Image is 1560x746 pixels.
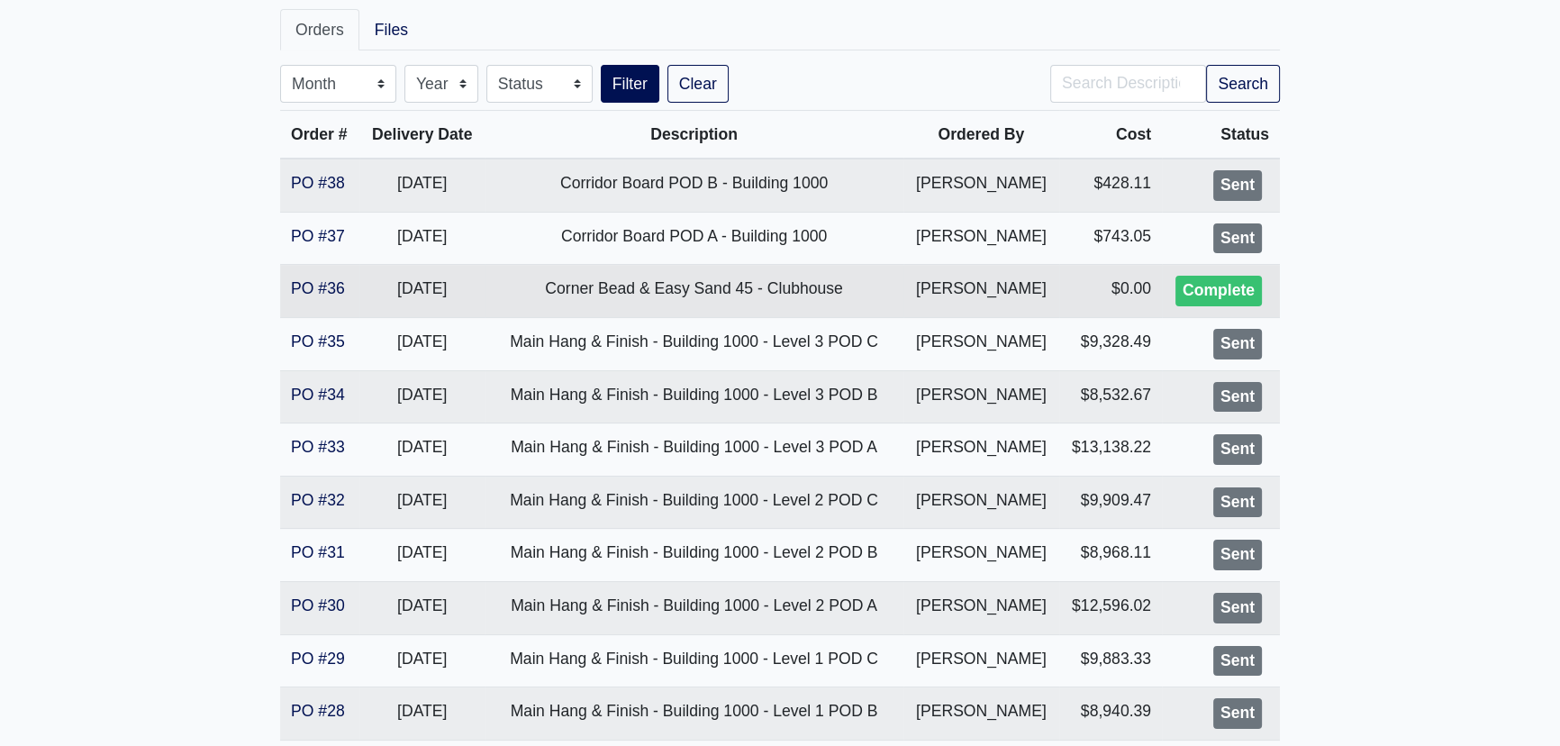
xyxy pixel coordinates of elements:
[1059,581,1163,634] td: $12,596.02
[359,634,484,687] td: [DATE]
[1213,540,1262,570] div: Sent
[359,9,423,50] a: Files
[291,543,345,561] a: PO #31
[359,476,484,529] td: [DATE]
[485,159,903,212] td: Corridor Board POD B - Building 1000
[485,370,903,423] td: Main Hang & Finish - Building 1000 - Level 3 POD B
[903,212,1058,265] td: [PERSON_NAME]
[1059,476,1163,529] td: $9,909.47
[359,423,484,477] td: [DATE]
[291,227,345,245] a: PO #37
[903,159,1058,212] td: [PERSON_NAME]
[280,111,359,159] th: Order #
[280,9,359,50] a: Orders
[1213,487,1262,518] div: Sent
[903,370,1058,423] td: [PERSON_NAME]
[291,174,345,192] a: PO #38
[485,111,903,159] th: Description
[1213,646,1262,677] div: Sent
[359,370,484,423] td: [DATE]
[291,596,345,614] a: PO #30
[903,111,1058,159] th: Ordered By
[903,687,1058,741] td: [PERSON_NAME]
[485,265,903,318] td: Corner Bead & Easy Sand 45 - Clubhouse
[601,65,659,103] button: Filter
[291,332,345,350] a: PO #35
[1059,687,1163,741] td: $8,940.39
[667,65,729,103] a: Clear
[1213,698,1262,729] div: Sent
[903,476,1058,529] td: [PERSON_NAME]
[485,634,903,687] td: Main Hang & Finish - Building 1000 - Level 1 POD C
[903,529,1058,582] td: [PERSON_NAME]
[1059,634,1163,687] td: $9,883.33
[291,491,345,509] a: PO #32
[359,687,484,741] td: [DATE]
[1059,317,1163,370] td: $9,328.49
[1059,423,1163,477] td: $13,138.22
[903,423,1058,477] td: [PERSON_NAME]
[359,111,484,159] th: Delivery Date
[1162,111,1280,159] th: Status
[1059,370,1163,423] td: $8,532.67
[291,702,345,720] a: PO #28
[359,159,484,212] td: [DATE]
[1213,170,1262,201] div: Sent
[359,265,484,318] td: [DATE]
[485,423,903,477] td: Main Hang & Finish - Building 1000 - Level 3 POD A
[1175,276,1262,306] div: Complete
[291,650,345,668] a: PO #29
[291,438,345,456] a: PO #33
[1050,65,1206,103] input: Search
[1059,111,1163,159] th: Cost
[1213,223,1262,254] div: Sent
[903,634,1058,687] td: [PERSON_NAME]
[359,529,484,582] td: [DATE]
[903,317,1058,370] td: [PERSON_NAME]
[903,265,1058,318] td: [PERSON_NAME]
[1059,265,1163,318] td: $0.00
[359,212,484,265] td: [DATE]
[1213,329,1262,359] div: Sent
[1213,382,1262,413] div: Sent
[485,476,903,529] td: Main Hang & Finish - Building 1000 - Level 2 POD C
[485,317,903,370] td: Main Hang & Finish - Building 1000 - Level 3 POD C
[291,279,345,297] a: PO #36
[485,687,903,741] td: Main Hang & Finish - Building 1000 - Level 1 POD B
[359,581,484,634] td: [DATE]
[485,581,903,634] td: Main Hang & Finish - Building 1000 - Level 2 POD A
[1206,65,1280,103] button: Search
[1059,212,1163,265] td: $743.05
[903,581,1058,634] td: [PERSON_NAME]
[485,529,903,582] td: Main Hang & Finish - Building 1000 - Level 2 POD B
[1059,529,1163,582] td: $8,968.11
[1213,434,1262,465] div: Sent
[359,317,484,370] td: [DATE]
[485,212,903,265] td: Corridor Board POD A - Building 1000
[1059,159,1163,212] td: $428.11
[291,386,345,404] a: PO #34
[1213,593,1262,623] div: Sent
